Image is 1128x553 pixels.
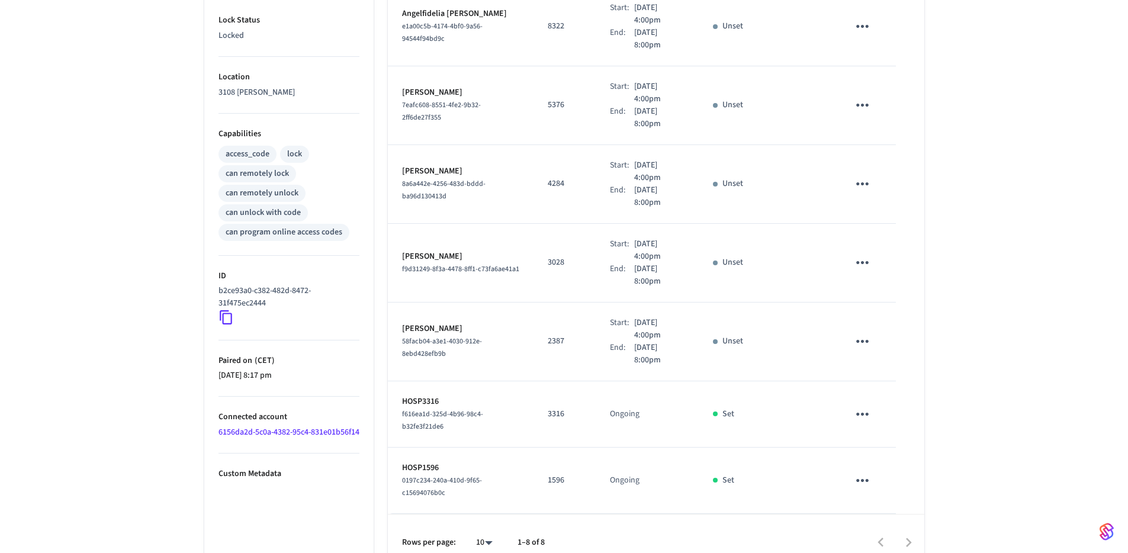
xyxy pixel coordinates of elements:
a: 6156da2d-5c0a-4382-95c4-831e01b56f14 [218,426,359,438]
div: End: [610,342,634,366]
div: lock [287,148,302,160]
p: Unset [722,99,743,111]
span: 8a6a442e-4256-483d-bddd-ba96d130413d [402,179,486,201]
div: can program online access codes [226,226,342,239]
p: 1596 [548,474,581,487]
p: 3028 [548,256,581,269]
p: Custom Metadata [218,468,359,480]
div: Start: [610,159,634,184]
img: SeamLogoGradient.69752ec5.svg [1100,522,1114,541]
p: Location [218,71,359,83]
p: Lock Status [218,14,359,27]
p: 2387 [548,335,581,348]
p: 4284 [548,178,581,190]
p: 8322 [548,20,581,33]
p: b2ce93a0-c382-482d-8472-31f475ec2444 [218,285,355,310]
span: ( CET ) [252,355,275,366]
p: Set [722,474,734,487]
p: Paired on [218,355,359,367]
div: can remotely lock [226,168,289,180]
p: [PERSON_NAME] [402,250,519,263]
div: Start: [610,81,634,105]
div: Start: [610,2,634,27]
div: 10 [470,534,499,551]
p: Unset [722,335,743,348]
p: Unset [722,256,743,269]
p: [DATE] 4:00pm [634,81,684,105]
p: Unset [722,20,743,33]
p: [PERSON_NAME] [402,165,519,178]
p: [DATE] 8:17 pm [218,369,359,382]
span: f9d31249-8f3a-4478-8ff1-c73fa6ae41a1 [402,264,519,274]
p: HOSP3316 [402,396,519,408]
td: Ongoing [596,381,699,448]
p: 3316 [548,408,581,420]
div: Start: [610,238,634,263]
p: ID [218,270,359,282]
p: Set [722,408,734,420]
p: [DATE] 8:00pm [634,184,684,209]
p: [DATE] 8:00pm [634,263,684,288]
td: Ongoing [596,448,699,514]
p: Rows per page: [402,536,456,549]
p: Locked [218,30,359,42]
span: 7eafc608-8551-4fe2-9b32-2ff6de27f355 [402,100,481,123]
p: [PERSON_NAME] [402,86,519,99]
p: [PERSON_NAME] [402,323,519,335]
p: Connected account [218,411,359,423]
p: [DATE] 4:00pm [634,2,684,27]
p: [DATE] 4:00pm [634,159,684,184]
div: can unlock with code [226,207,301,219]
div: End: [610,105,634,130]
p: Angelfidelia [PERSON_NAME] [402,8,519,20]
p: Unset [722,178,743,190]
div: Start: [610,317,634,342]
p: 1–8 of 8 [518,536,545,549]
div: access_code [226,148,269,160]
span: f616ea1d-325d-4b96-98c4-b32fe3f21de6 [402,409,483,432]
p: [DATE] 4:00pm [634,238,684,263]
span: 58facb04-a3e1-4030-912e-8ebd428efb9b [402,336,482,359]
p: 5376 [548,99,581,111]
p: Capabilities [218,128,359,140]
div: End: [610,27,634,52]
span: 0197c234-240a-410d-9f65-c15694076b0c [402,475,482,498]
span: e1a00c5b-4174-4bf0-9a56-94544f94bd9c [402,21,483,44]
p: [DATE] 8:00pm [634,342,684,366]
p: 3108 [PERSON_NAME] [218,86,359,99]
div: End: [610,263,634,288]
div: can remotely unlock [226,187,298,200]
div: End: [610,184,634,209]
p: [DATE] 8:00pm [634,27,684,52]
p: [DATE] 4:00pm [634,317,684,342]
p: HOSP1596 [402,462,519,474]
p: [DATE] 8:00pm [634,105,684,130]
